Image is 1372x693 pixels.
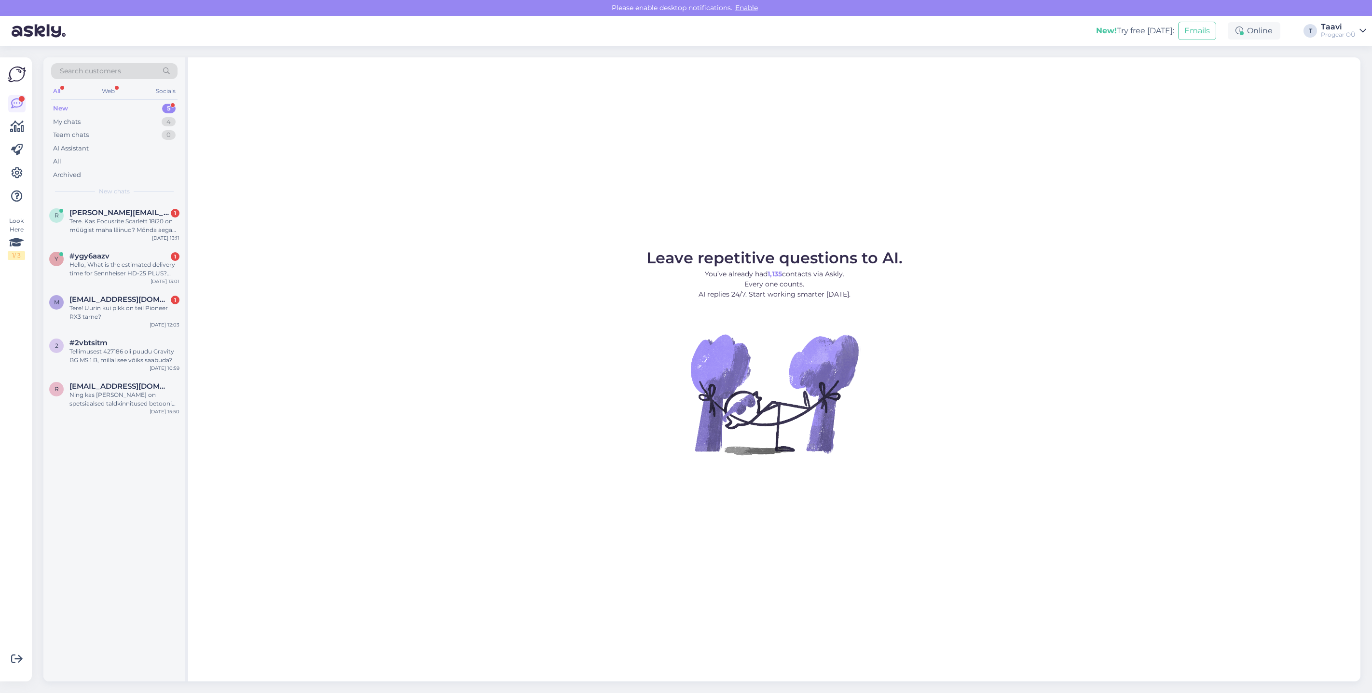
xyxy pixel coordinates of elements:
img: Askly Logo [8,65,26,83]
span: #2vbtsitm [69,339,108,347]
div: Progear OÜ [1321,31,1356,39]
div: [DATE] 12:03 [150,321,179,328]
p: You’ve already had contacts via Askly. Every one counts. AI replies 24/7. Start working smarter [... [646,269,903,299]
div: Tere. Kas Focusrite Scarlett 18i20 on müügist maha läinud? Mõnda aega tagasi oli nagu olemas [PER... [69,217,179,234]
div: Hello, What is the estimated delivery time for Sennheiser HD-25 PLUS? [URL][DOMAIN_NAME] [69,260,179,278]
b: 1,135 [768,270,782,278]
div: Online [1228,22,1280,40]
span: #ygy6aazv [69,252,110,260]
span: mariatammekas@gmail.com [69,295,170,304]
div: Web [100,85,117,97]
button: Emails [1178,22,1216,40]
div: My chats [53,117,81,127]
div: Socials [154,85,178,97]
div: 1 [171,296,179,304]
span: reivohan@gmail.com [69,382,170,391]
span: rando.hinn@ahhaa.ee [69,208,170,217]
div: Tere! Uurin kui pikk on teil Pioneer RX3 tarne? [69,304,179,321]
span: Leave repetitive questions to AI. [646,248,903,267]
div: Look Here [8,217,25,260]
div: 4 [162,117,176,127]
div: [DATE] 10:59 [150,365,179,372]
div: Tellimusest 427186 oli puudu Gravity BG MS 1 B, millal see võiks saabuda? [69,347,179,365]
span: 2 [55,342,58,349]
span: r [55,385,59,393]
div: Team chats [53,130,89,140]
a: TaaviProgear OÜ [1321,23,1366,39]
b: New! [1096,26,1117,35]
span: m [54,299,59,306]
span: Search customers [60,66,121,76]
div: 5 [162,104,176,113]
div: All [53,157,61,166]
div: [DATE] 15:50 [150,408,179,415]
div: 1 / 3 [8,251,25,260]
div: [DATE] 13:01 [151,278,179,285]
img: No Chat active [687,307,861,481]
div: Taavi [1321,23,1356,31]
div: [DATE] 13:11 [152,234,179,242]
div: 0 [162,130,176,140]
div: AI Assistant [53,144,89,153]
span: y [55,255,58,262]
span: New chats [99,187,130,196]
div: 1 [171,252,179,261]
div: All [51,85,62,97]
div: Try free [DATE]: [1096,25,1174,37]
div: New [53,104,68,113]
span: Enable [732,3,761,12]
span: r [55,212,59,219]
div: 1 [171,209,179,217]
div: Archived [53,170,81,180]
div: T [1303,24,1317,38]
div: Ning kas [PERSON_NAME] on spetsiaalsed taldkinnitused betooni jaoks? [69,391,179,408]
